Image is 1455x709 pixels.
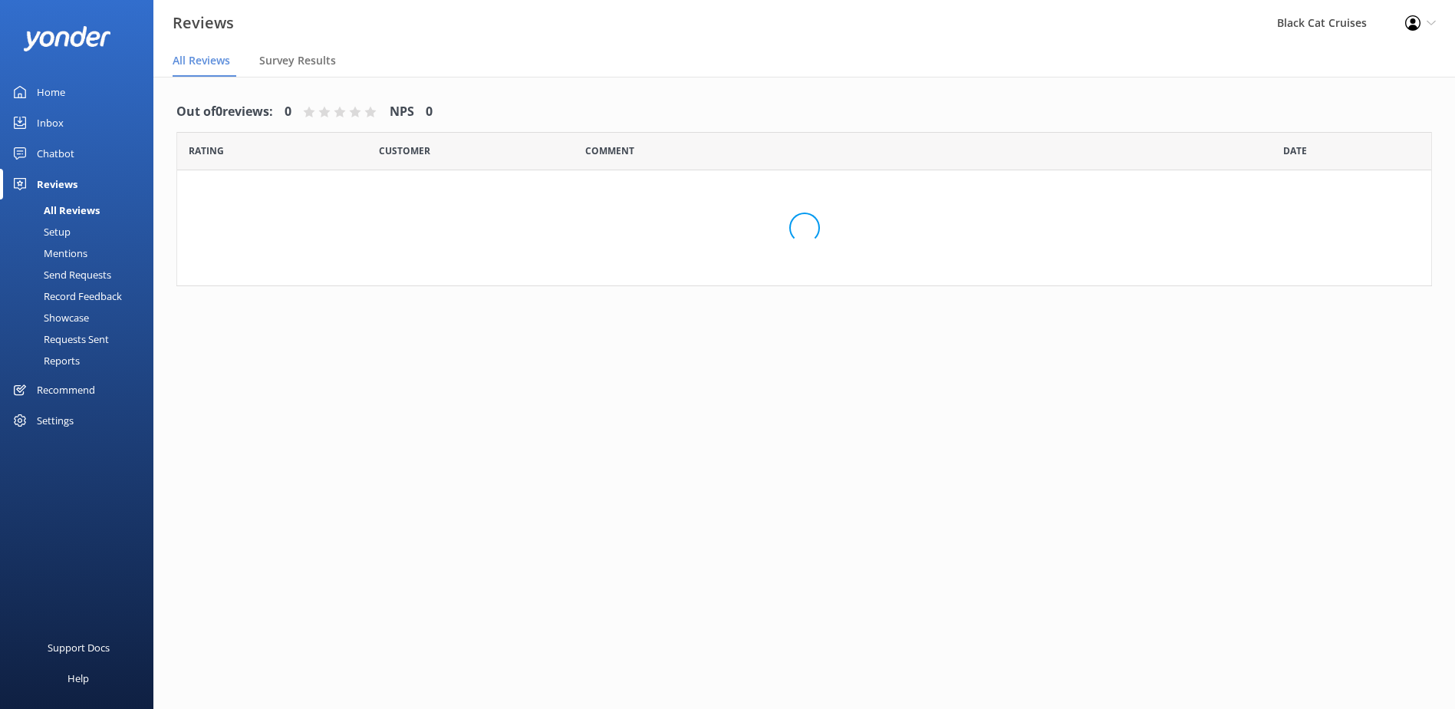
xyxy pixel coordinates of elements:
[37,405,74,436] div: Settings
[9,307,89,328] div: Showcase
[9,242,153,264] a: Mentions
[9,328,109,350] div: Requests Sent
[390,102,414,122] h4: NPS
[9,221,71,242] div: Setup
[23,26,111,51] img: yonder-white-logo.png
[9,285,153,307] a: Record Feedback
[37,374,95,405] div: Recommend
[379,143,430,158] span: Date
[585,143,634,158] span: Question
[173,53,230,68] span: All Reviews
[48,632,110,663] div: Support Docs
[426,102,433,122] h4: 0
[9,221,153,242] a: Setup
[37,107,64,138] div: Inbox
[67,663,89,694] div: Help
[176,102,273,122] h4: Out of 0 reviews:
[9,242,87,264] div: Mentions
[37,169,77,200] div: Reviews
[9,328,153,350] a: Requests Sent
[259,53,336,68] span: Survey Results
[9,264,111,285] div: Send Requests
[1283,143,1307,158] span: Date
[9,350,80,371] div: Reports
[173,11,234,35] h3: Reviews
[9,307,153,328] a: Showcase
[285,102,291,122] h4: 0
[9,200,153,221] a: All Reviews
[37,77,65,107] div: Home
[9,200,100,221] div: All Reviews
[189,143,224,158] span: Date
[37,138,74,169] div: Chatbot
[9,264,153,285] a: Send Requests
[9,350,153,371] a: Reports
[9,285,122,307] div: Record Feedback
